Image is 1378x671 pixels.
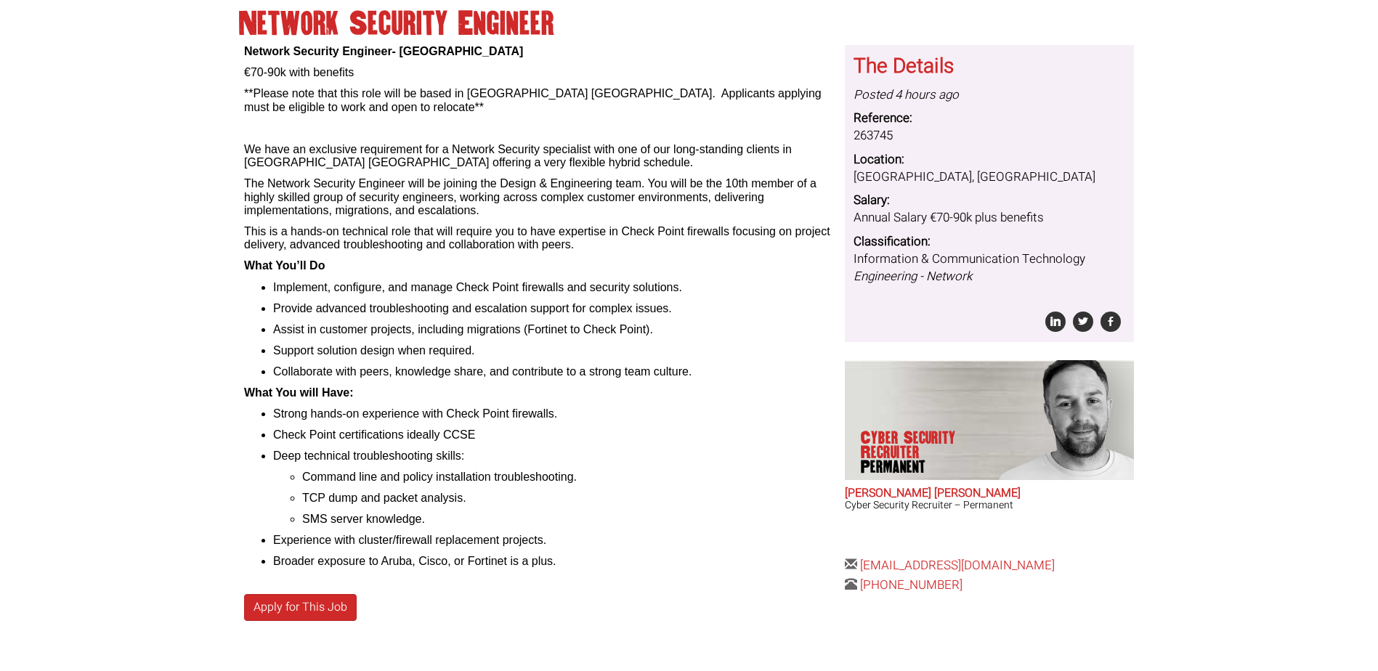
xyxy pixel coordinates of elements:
li: SMS server knowledge. [302,513,834,526]
p: €70-90k with benefits [244,66,834,79]
b: What You will Have: [244,386,354,399]
h3: Cyber Security Recruiter – Permanent [845,500,1134,511]
a: [PHONE_NUMBER] [860,576,962,594]
dd: [GEOGRAPHIC_DATA], [GEOGRAPHIC_DATA] [854,168,1125,186]
h1: Network Security Engineer [239,11,1140,37]
a: [EMAIL_ADDRESS][DOMAIN_NAME] [860,556,1055,574]
li: Deep technical troubleshooting skills: [273,450,834,463]
dd: Information & Communication Technology [854,251,1125,286]
p: Cyber Security Recruiter [861,431,973,474]
li: Broader exposure to Aruba, Cisco, or Fortinet is a plus. [273,555,834,568]
i: Engineering - Network [854,267,972,285]
li: Provide advanced troubleshooting and escalation support for complex issues. [273,302,834,315]
b: What You’ll Do [244,259,325,272]
li: Implement, configure, and manage Check Point firewalls and security solutions. [273,281,834,294]
span: Permanent [861,460,973,474]
li: Strong hands-on experience with Check Point firewalls. [273,407,834,420]
dd: Annual Salary €70-90k plus benefits [854,209,1125,227]
p: We have an exclusive requirement for a Network Security specialist with one of our long-standing ... [244,143,834,170]
li: Check Point certifications ideally CCSE [273,428,834,442]
h3: The Details [854,56,1125,78]
li: Collaborate with peers, knowledge share, and contribute to a strong team culture. [273,365,834,378]
b: Network Security Engineer- [GEOGRAPHIC_DATA] [244,45,523,57]
li: Assist in customer projects, including migrations (Fortinet to Check Point). [273,323,834,336]
dt: Location: [854,151,1125,168]
p: **Please note that this role will be based in [GEOGRAPHIC_DATA] [GEOGRAPHIC_DATA]. Applicants app... [244,87,834,114]
img: John James Baird does Cyber Security Recruiter Permanent [994,360,1134,480]
p: The Network Security Engineer will be joining the Design & Engineering team. You will be the 10th... [244,177,834,217]
i: Posted 4 hours ago [854,86,959,104]
dt: Reference: [854,110,1125,127]
li: Command line and policy installation troubleshooting. [302,471,834,484]
a: Apply for This Job [244,594,357,621]
li: TCP dump and packet analysis. [302,492,834,505]
dd: 263745 [854,127,1125,145]
dt: Classification: [854,233,1125,251]
p: This is a hands-on technical role that will require you to have expertise in Check Point firewall... [244,225,834,252]
li: Experience with cluster/firewall replacement projects. [273,534,834,547]
dt: Salary: [854,192,1125,209]
li: Support solution design when required. [273,344,834,357]
h2: [PERSON_NAME] [PERSON_NAME] [845,487,1134,500]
